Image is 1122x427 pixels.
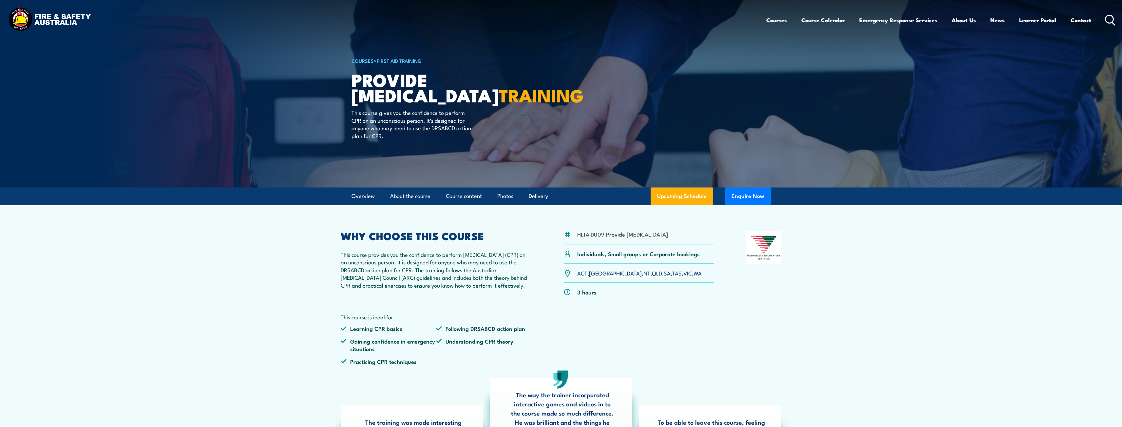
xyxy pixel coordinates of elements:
a: About the course [390,187,430,205]
li: Understanding CPR theory [436,337,532,353]
a: COURSES [352,57,374,64]
a: SA [664,269,671,277]
a: TAS [672,269,682,277]
strong: TRAINING [499,81,584,108]
li: HLTAID009 Provide [MEDICAL_DATA] [577,230,668,238]
a: NT [643,269,650,277]
a: Courses [766,11,787,29]
a: Delivery [529,187,548,205]
a: QLD [652,269,662,277]
p: , , , , , , , [577,269,702,277]
h1: Provide [MEDICAL_DATA] [352,72,513,102]
a: WA [694,269,702,277]
a: Learner Portal [1019,11,1056,29]
li: Practicing CPR techniques [341,358,436,365]
a: About Us [952,11,976,29]
a: VIC [683,269,692,277]
h2: WHY CHOOSE THIS COURSE [341,231,532,240]
a: Overview [352,187,375,205]
p: Individuals, Small groups or Corporate bookings [577,250,700,258]
a: [GEOGRAPHIC_DATA] [589,269,642,277]
p: 3 hours [577,288,597,296]
h6: > [352,57,513,64]
p: This course is ideal for: [341,313,532,321]
a: Course Calendar [801,11,845,29]
p: This course provides you the confidence to perform [MEDICAL_DATA] (CPR) on an unconscious person.... [341,251,532,289]
a: News [990,11,1005,29]
a: Contact [1071,11,1091,29]
a: Photos [497,187,513,205]
button: Enquire Now [725,187,771,205]
a: First Aid Training [377,57,422,64]
a: Course content [446,187,482,205]
a: Emergency Response Services [859,11,937,29]
p: This course gives you the confidence to perform CPR on an unconscious person. It’s designed for a... [352,109,471,139]
li: Following DRSABCD action plan [436,325,532,332]
img: Nationally Recognised Training logo. [746,231,782,264]
a: Upcoming Schedule [651,187,713,205]
li: Gaining confidence in emergency situations [341,337,436,353]
a: ACT [577,269,587,277]
li: Learning CPR basics [341,325,436,332]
